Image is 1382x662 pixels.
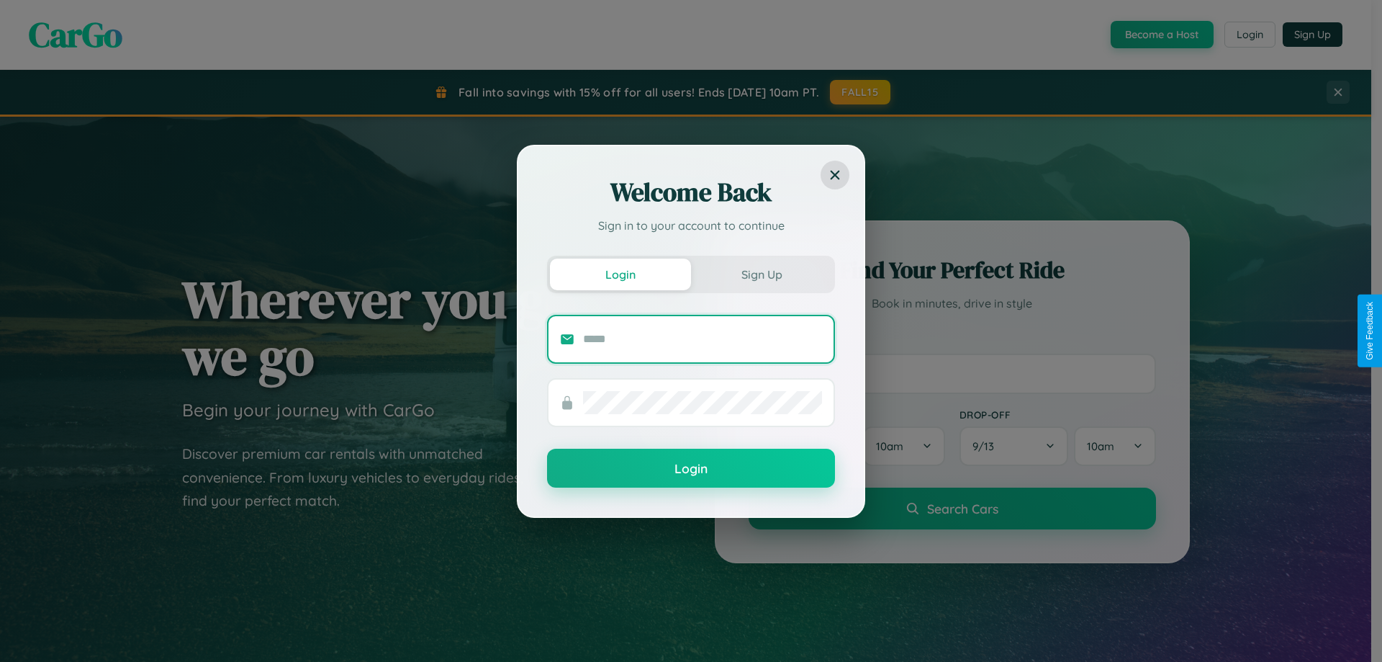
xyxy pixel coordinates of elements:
[547,217,835,234] p: Sign in to your account to continue
[547,449,835,488] button: Login
[547,175,835,210] h2: Welcome Back
[691,259,832,290] button: Sign Up
[550,259,691,290] button: Login
[1365,302,1375,360] div: Give Feedback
